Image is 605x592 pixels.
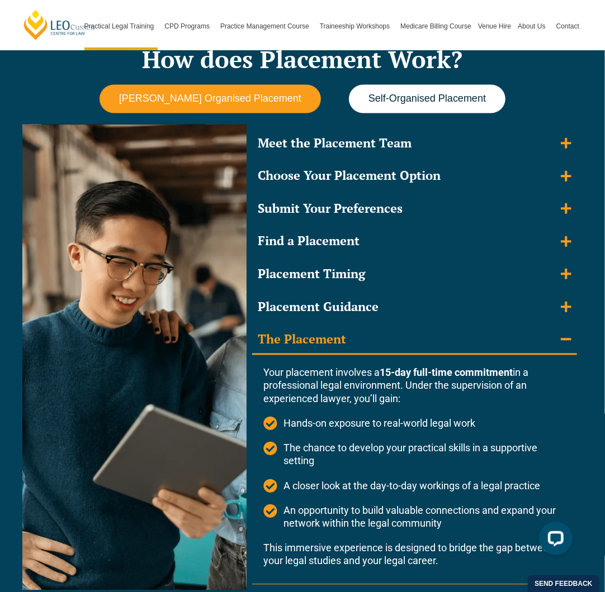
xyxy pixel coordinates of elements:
[258,233,360,250] div: Find a Placement
[22,9,97,41] a: [PERSON_NAME] Centre for Law
[530,517,577,564] iframe: LiveChat chat widget
[263,542,566,568] p: This immersive experience is designed to bridge the gap between your legal studies and your legal...
[252,130,577,157] summary: Meet the Placement Team
[258,168,441,184] div: Choose Your Placement Option
[252,261,577,288] summary: Placement Timing
[281,504,566,531] span: An opportunity to build valuable connections and expand your network within the legal community
[380,367,513,379] strong: 15-day full-time commitment
[281,480,540,493] span: A closer look at the day-to-day workings of a legal practice
[81,2,162,50] a: Practical Legal Training
[263,366,566,405] div: Your placement involves a in a professional legal environment. Under the supervision of an experi...
[119,93,301,105] span: [PERSON_NAME] Organised Placement
[258,332,346,348] div: The Placement
[368,93,486,105] span: Self-Organised Placement
[252,195,577,223] summary: Submit Your Preferences
[252,294,577,321] summary: Placement Guidance
[252,163,577,190] summary: Choose Your Placement Option
[281,417,475,430] span: Hands-on exposure to real-world legal work
[217,2,316,50] a: Practice Management Course
[17,46,588,74] h2: How does Placement Work?
[281,442,566,468] span: The chance to develop your practical skills in a supportive setting
[514,2,552,50] a: About Us
[475,2,514,50] a: Venue Hire
[161,2,217,50] a: CPD Programs
[258,266,365,283] div: Placement Timing
[258,136,412,152] div: Meet the Placement Team
[553,2,583,50] a: Contact
[252,326,577,355] summary: The Placement
[252,130,577,585] div: Accordion. Open links with Enter or Space, close with Escape, and navigate with Arrow Keys
[252,228,577,255] summary: Find a Placement
[258,299,379,316] div: Placement Guidance
[258,201,403,217] div: Submit Your Preferences
[397,2,475,50] a: Medicare Billing Course
[316,2,397,50] a: Traineeship Workshops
